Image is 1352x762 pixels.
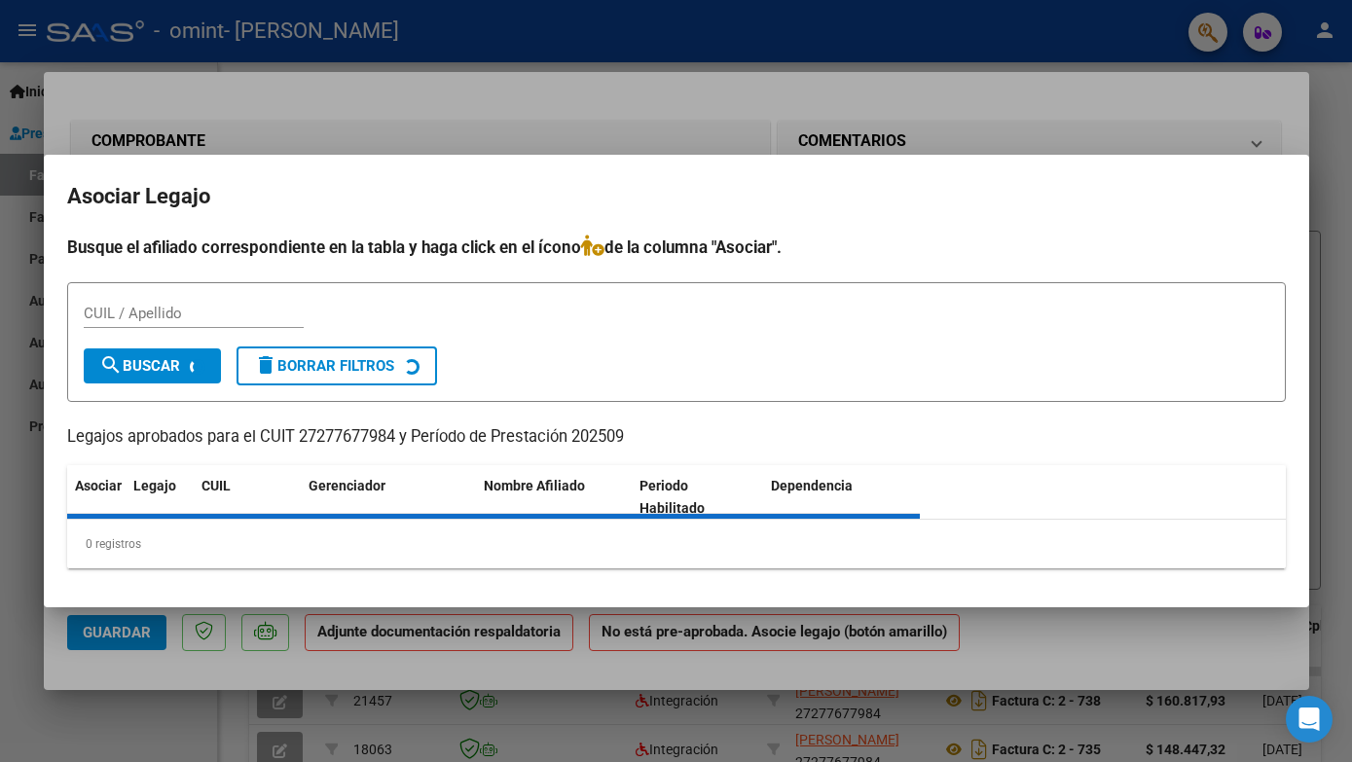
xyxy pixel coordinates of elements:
[1286,696,1333,743] div: Open Intercom Messenger
[632,465,763,529] datatable-header-cell: Periodo Habilitado
[309,478,385,493] span: Gerenciador
[75,478,122,493] span: Asociar
[133,478,176,493] span: Legajo
[67,178,1286,215] h2: Asociar Legajo
[67,235,1286,260] h4: Busque el afiliado correspondiente en la tabla y haga click en el ícono de la columna "Asociar".
[301,465,476,529] datatable-header-cell: Gerenciador
[484,478,585,493] span: Nombre Afiliado
[639,478,705,516] span: Periodo Habilitado
[67,465,126,529] datatable-header-cell: Asociar
[99,353,123,377] mat-icon: search
[194,465,301,529] datatable-header-cell: CUIL
[476,465,633,529] datatable-header-cell: Nombre Afiliado
[237,346,437,385] button: Borrar Filtros
[126,465,194,529] datatable-header-cell: Legajo
[67,520,1286,568] div: 0 registros
[254,357,394,375] span: Borrar Filtros
[67,425,1286,450] p: Legajos aprobados para el CUIT 27277677984 y Período de Prestación 202509
[84,348,221,383] button: Buscar
[201,478,231,493] span: CUIL
[254,353,277,377] mat-icon: delete
[763,465,920,529] datatable-header-cell: Dependencia
[771,478,853,493] span: Dependencia
[99,357,180,375] span: Buscar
